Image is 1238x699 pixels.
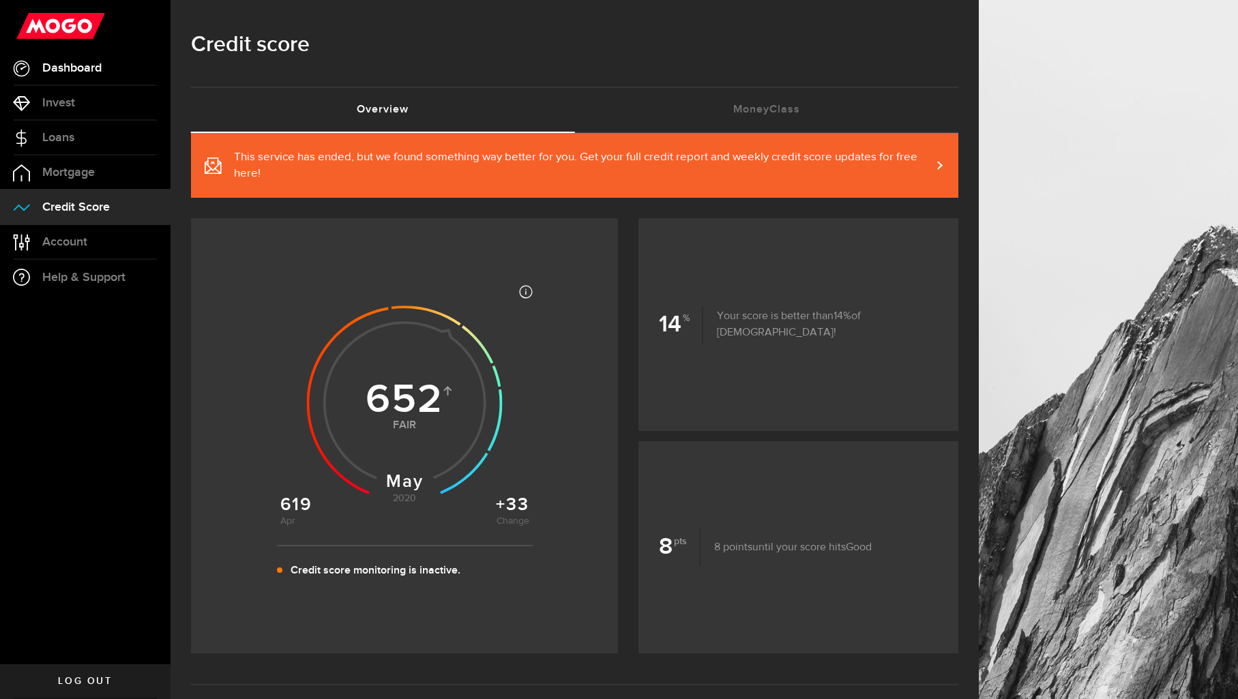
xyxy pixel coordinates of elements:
p: Credit score monitoring is inactive. [291,563,460,579]
a: MoneyClass [575,88,959,132]
span: Log out [58,676,112,686]
span: Mortgage [42,166,95,179]
span: Good [846,542,872,553]
h1: Credit score [191,27,958,63]
button: Open LiveChat chat widget [11,5,52,46]
span: Account [42,236,87,248]
a: This service has ended, but we found something way better for you. Get your full credit report an... [191,133,958,198]
span: Help & Support [42,271,126,284]
span: 8 points [714,542,752,553]
b: 14 [659,306,703,343]
span: Invest [42,97,75,109]
span: Loans [42,132,74,144]
span: This service has ended, but we found something way better for you. Get your full credit report an... [234,149,931,182]
span: 14 [834,311,851,322]
span: Dashboard [42,62,102,74]
p: Your score is better than of [DEMOGRAPHIC_DATA]! [703,308,938,341]
p: until your score hits [701,539,872,556]
ul: Tabs Navigation [191,87,958,133]
a: Overview [191,88,575,132]
b: 8 [659,529,701,565]
span: Credit Score [42,201,110,213]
